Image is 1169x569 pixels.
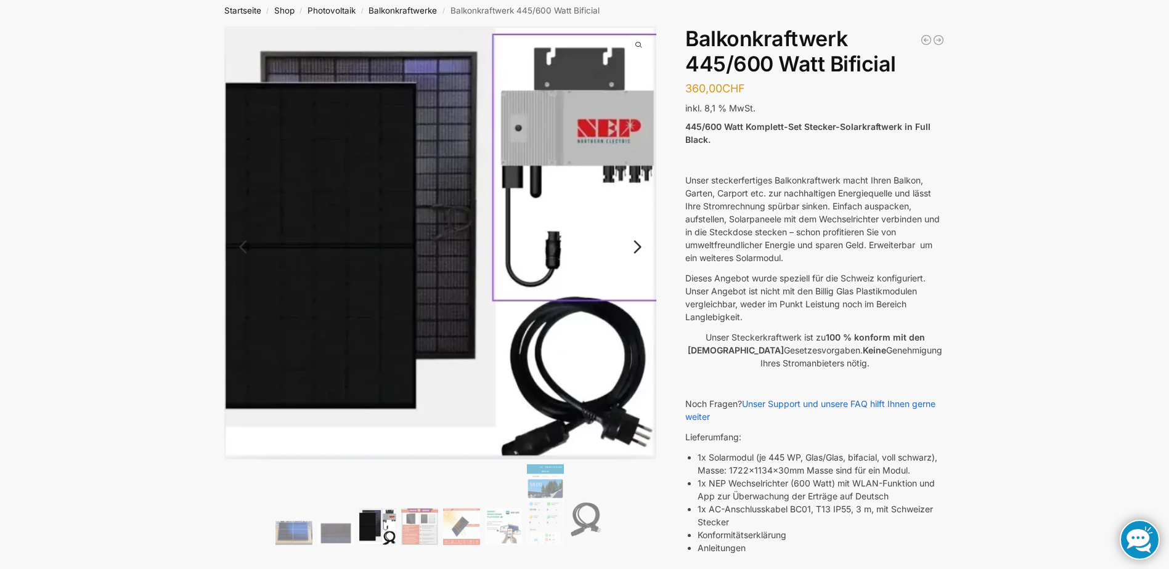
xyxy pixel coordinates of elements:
[685,272,945,323] p: Dieses Angebot wurde speziell für die Schweiz konfiguriert. Unser Angebot ist nicht mit den Billi...
[569,496,606,545] img: Anschlusskabel-3meter
[698,502,945,528] li: 1x AC-Anschlusskabel BC01, T13 IP55, 3 m, mit Schweizer Stecker
[932,34,945,46] a: Balkonkraftwerk 600/810 Watt Fullblack
[224,26,657,459] img: Balkonkraftwerk 445/600 Watt Bificial 5
[920,34,932,46] a: Steckerkraftwerk 890 Watt mit verstellbaren Balkonhalterungen inkl. Lieferung
[261,6,274,16] span: /
[698,528,945,541] li: Konformitätserklärung
[863,345,886,355] strong: Keine
[527,464,564,544] img: NEPViewer App
[317,522,354,545] img: Balkonkraftwerk 445/600 Watt Bificial – Bild 2
[685,121,931,145] strong: 445/600 Watt Komplett-Set Stecker-Solarkraftwerk in Full Black.
[308,6,356,15] a: Photovoltaik
[656,26,1089,459] img: Balkonkraftwerk 445/600 Watt Bificial 7
[401,508,438,545] img: Wer billig kauft, kauft 2 mal.
[437,6,450,16] span: /
[685,103,756,113] span: inkl. 8,1 % MwSt.
[685,174,945,264] p: Unser steckerfertiges Balkonkraftwerk macht Ihren Balkon, Garten, Carport etc. zur nachhaltigen E...
[685,430,945,443] p: Lieferumfang:
[485,508,522,545] img: Balkonkraftwerk 445/600 Watt Bificial – Bild 6
[359,508,396,545] img: Bificiales Hochleistungsmodul
[698,541,945,554] li: Anleitungen
[685,26,945,77] h1: Balkonkraftwerk 445/600 Watt Bificial
[685,398,935,422] a: Unser Support und unsere FAQ hilft Ihnen gerne weiter
[369,6,437,15] a: Balkonkraftwerke
[274,6,295,15] a: Shop
[685,397,945,423] p: Noch Fragen?
[685,82,745,95] bdi: 360,00
[722,82,745,95] span: CHF
[224,6,261,15] a: Startseite
[356,6,369,16] span: /
[685,331,945,369] p: Unser Steckerkraftwerk ist zu Gesetzesvorgaben. Genehmigung Ihres Stromanbieters nötig.
[443,508,480,545] img: Bificial 30 % mehr Leistung
[275,521,312,544] img: Solaranlage für den kleinen Balkon
[698,451,945,477] li: 1x Solarmodul (je 445 WP, Glas/Glas, bifacial, voll schwarz), Masse: 1722x1134x30mm Masse sind fü...
[295,6,308,16] span: /
[698,477,945,502] li: 1x NEP Wechselrichter (600 Watt) mit WLAN-Funktion und App zur Überwachung der Erträge auf Deutsch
